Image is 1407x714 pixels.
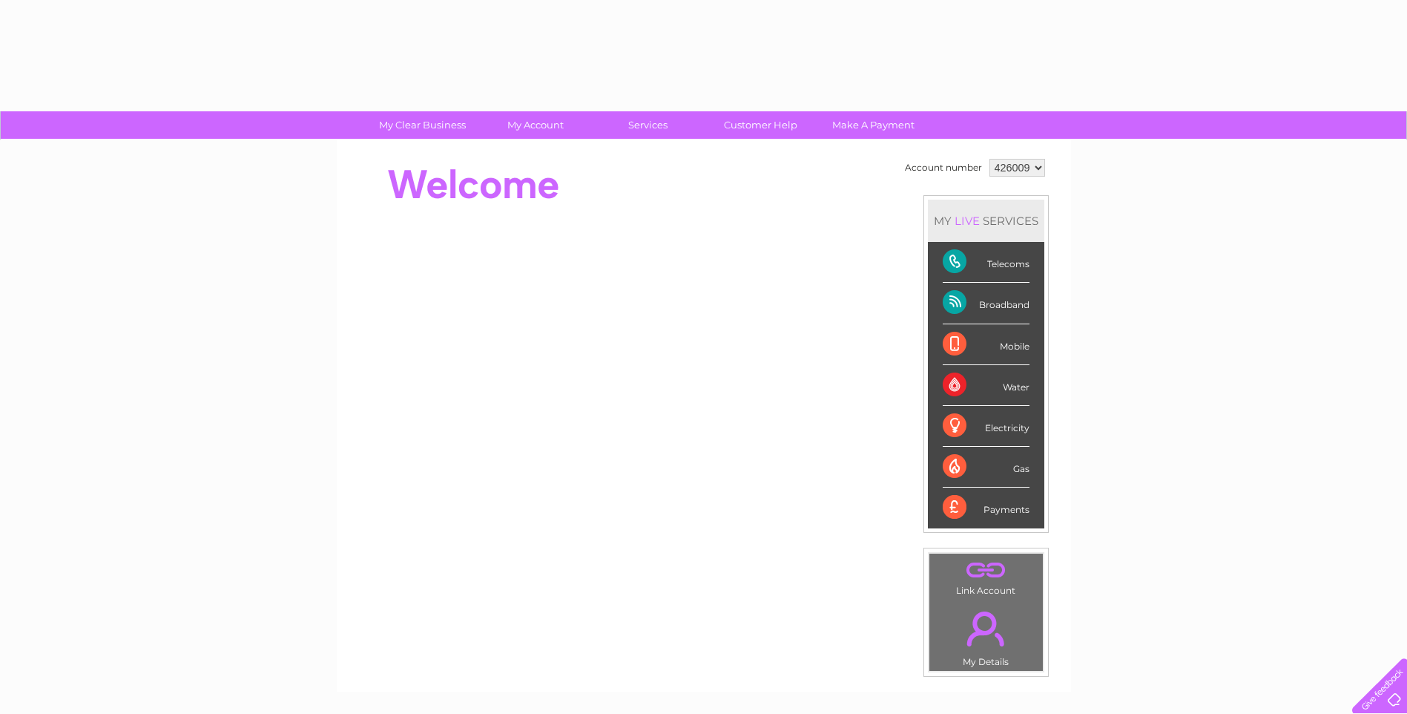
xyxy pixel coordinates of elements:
div: Telecoms [943,242,1029,283]
a: . [933,557,1039,583]
a: My Account [474,111,596,139]
a: . [933,603,1039,655]
div: Payments [943,488,1029,528]
div: Gas [943,447,1029,488]
a: My Clear Business [361,111,484,139]
div: Water [943,365,1029,406]
div: Broadband [943,283,1029,324]
div: MY SERVICES [928,200,1044,242]
div: Electricity [943,406,1029,447]
td: My Details [929,599,1044,672]
a: Customer Help [699,111,822,139]
a: Services [587,111,709,139]
div: LIVE [952,214,983,228]
a: Make A Payment [812,111,935,139]
td: Link Account [929,553,1044,600]
div: Mobile [943,324,1029,365]
td: Account number [901,155,986,180]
